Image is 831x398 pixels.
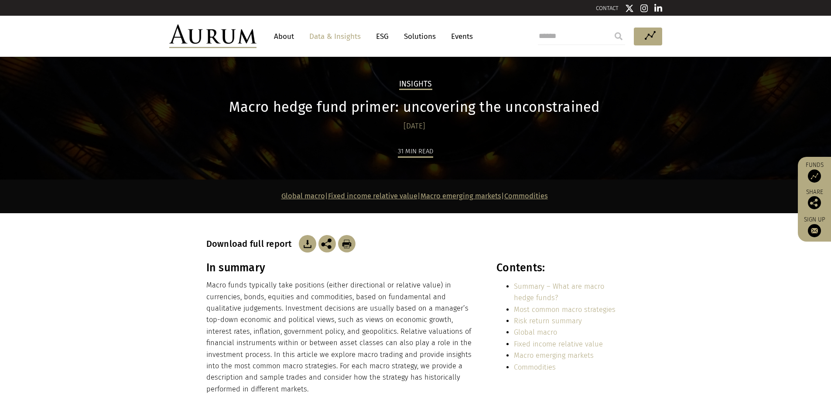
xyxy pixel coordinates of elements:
[399,80,432,90] h2: Insights
[400,28,440,45] a: Solutions
[802,189,827,209] div: Share
[281,192,548,200] strong: | | |
[610,28,627,45] input: Submit
[206,261,478,274] h3: In summary
[206,99,623,116] h1: Macro hedge fund primer: uncovering the unconstrained
[328,192,417,200] a: Fixed income relative value
[514,351,594,360] a: Macro emerging markets
[496,261,622,274] h3: Contents:
[504,192,548,200] a: Commodities
[206,280,478,395] p: Macro funds typically take positions (either directional or relative value) in currencies, bonds,...
[398,146,433,158] div: 31 min read
[299,235,316,253] img: Download Article
[596,5,619,11] a: CONTACT
[514,340,603,348] a: Fixed income relative value
[654,4,662,13] img: Linkedin icon
[514,328,557,336] a: Global macro
[318,235,336,253] img: Share this post
[808,170,821,183] img: Access Funds
[447,28,473,45] a: Events
[338,235,356,253] img: Download Article
[270,28,298,45] a: About
[640,4,648,13] img: Instagram icon
[625,4,634,13] img: Twitter icon
[169,24,256,48] img: Aurum
[514,363,556,371] a: Commodities
[206,239,297,249] h3: Download full report
[808,224,821,237] img: Sign up to our newsletter
[802,216,827,237] a: Sign up
[808,196,821,209] img: Share this post
[206,120,623,132] div: [DATE]
[421,192,501,200] a: Macro emerging markets
[514,282,604,302] a: Summary – What are macro hedge funds?
[514,317,582,325] a: Risk return summary
[305,28,365,45] a: Data & Insights
[372,28,393,45] a: ESG
[514,305,616,314] a: Most common macro strategies
[802,161,827,183] a: Funds
[281,192,325,200] a: Global macro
